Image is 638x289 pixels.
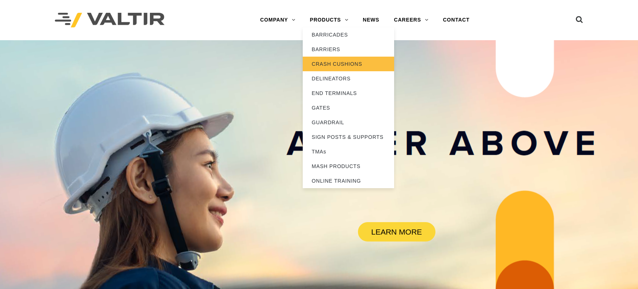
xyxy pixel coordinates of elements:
img: Valtir [55,13,165,28]
a: LEARN MORE [358,222,435,242]
a: GUARDRAIL [303,115,394,130]
a: COMPANY [253,13,303,27]
a: ONLINE TRAINING [303,174,394,188]
a: DELINEATORS [303,71,394,86]
a: CONTACT [435,13,477,27]
a: PRODUCTS [303,13,356,27]
a: SIGN POSTS & SUPPORTS [303,130,394,144]
a: TMAs [303,144,394,159]
a: NEWS [355,13,386,27]
a: BARRICADES [303,27,394,42]
a: CRASH CUSHIONS [303,57,394,71]
a: END TERMINALS [303,86,394,100]
a: CAREERS [387,13,436,27]
a: MASH PRODUCTS [303,159,394,174]
a: BARRIERS [303,42,394,57]
a: GATES [303,100,394,115]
